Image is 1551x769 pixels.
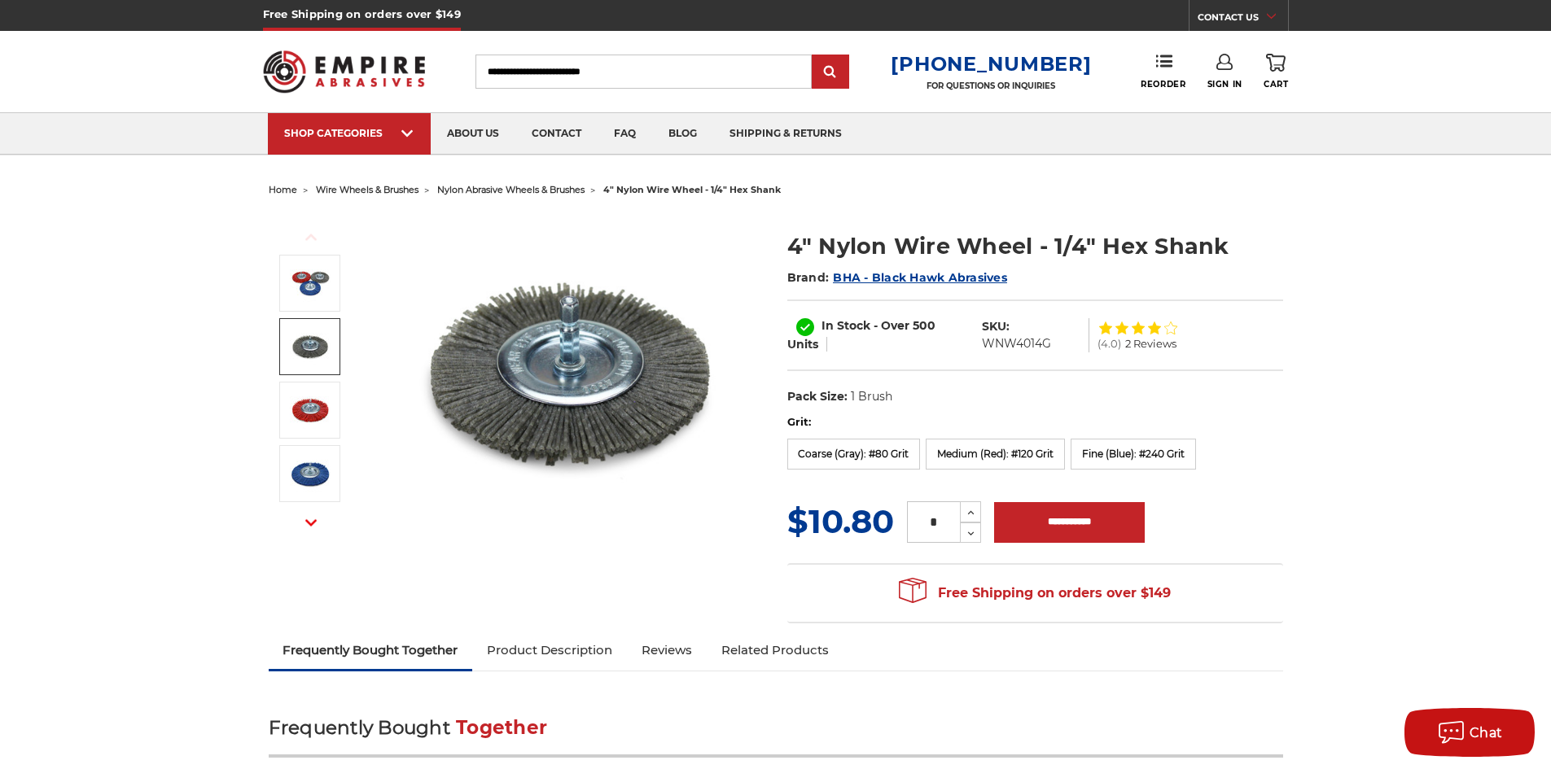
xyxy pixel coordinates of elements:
a: Reorder [1141,54,1185,89]
span: Brand: [787,270,830,285]
a: nylon abrasive wheels & brushes [437,184,585,195]
a: [PHONE_NUMBER] [891,52,1091,76]
a: Frequently Bought Together [269,632,473,668]
span: Together [456,716,547,739]
a: blog [652,113,713,155]
a: home [269,184,297,195]
dd: WNW4014G [982,335,1051,352]
a: Related Products [707,632,843,668]
a: contact [515,113,598,155]
a: wire wheels & brushes [316,184,418,195]
img: 4 inch nylon wire wheel for drill [408,213,734,539]
h1: 4" Nylon Wire Wheel - 1/4" Hex Shank [787,230,1283,262]
dt: SKU: [982,318,1010,335]
button: Chat [1404,708,1535,757]
a: Reviews [627,632,707,668]
img: 4" Nylon Wire Wheel - 1/4" Hex Shank [290,453,331,494]
span: Sign In [1207,79,1242,90]
span: Cart [1264,79,1288,90]
span: 500 [913,318,935,333]
button: Next [291,505,331,540]
a: shipping & returns [713,113,858,155]
span: In Stock [822,318,870,333]
span: $10.80 [787,501,894,541]
span: 2 Reviews [1125,339,1176,349]
label: Grit: [787,414,1283,430]
dt: Pack Size: [787,388,848,405]
a: BHA - Black Hawk Abrasives [833,270,1007,285]
span: 4" nylon wire wheel - 1/4" hex shank [603,184,781,195]
span: Reorder [1141,79,1185,90]
dd: 1 Brush [851,388,892,405]
img: 4" Nylon Wire Wheel - 1/4" Hex Shank [290,390,331,430]
span: (4.0) [1098,339,1121,349]
button: Previous [291,220,331,255]
a: CONTACT US [1198,8,1288,31]
span: Units [787,337,818,352]
span: Frequently Bought [269,716,450,739]
img: 4 inch nylon wire wheel for drill [290,263,331,304]
p: FOR QUESTIONS OR INQUIRIES [891,81,1091,91]
a: Product Description [472,632,627,668]
span: Free Shipping on orders over $149 [899,577,1171,610]
a: faq [598,113,652,155]
span: Chat [1470,725,1503,741]
a: Cart [1264,54,1288,90]
img: 4" Nylon Wire Wheel - 1/4" Hex Shank [290,326,331,367]
img: Empire Abrasives [263,40,426,103]
div: SHOP CATEGORIES [284,127,414,139]
a: about us [431,113,515,155]
input: Submit [814,56,847,89]
span: - Over [874,318,909,333]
